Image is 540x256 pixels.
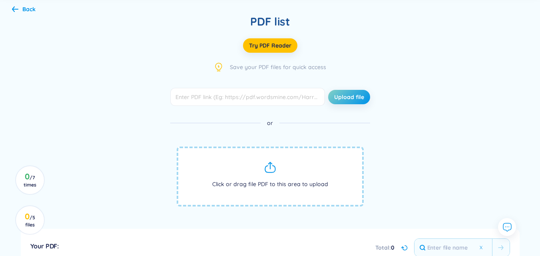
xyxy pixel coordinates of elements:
a: Try PDF Reader [12,38,528,53]
span: Upload file [334,93,364,101]
a: Back [12,6,36,14]
span: or [261,115,279,131]
span: 0 [391,243,395,252]
button: Try PDF Reader [243,38,297,53]
h3: 0 [21,173,39,188]
span: Click or drag file PDF to this area to upload [177,147,364,206]
h3: 0 [21,213,39,228]
span: Save your PDF files for quick access [230,63,326,71]
span: Total : [375,243,391,252]
div: Back [22,5,36,14]
span: Try PDF Reader [249,42,291,50]
button: Upload file [328,90,370,104]
h6: Your PDF: [30,242,59,250]
input: Enter PDF link (Eg: https://pdf.wordsmine.com/Harry-and-the-Storm.pdf) [170,88,325,106]
span: / 5 files [25,214,35,228]
span: / 7 times [24,175,36,188]
div: PDF list [12,14,528,29]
